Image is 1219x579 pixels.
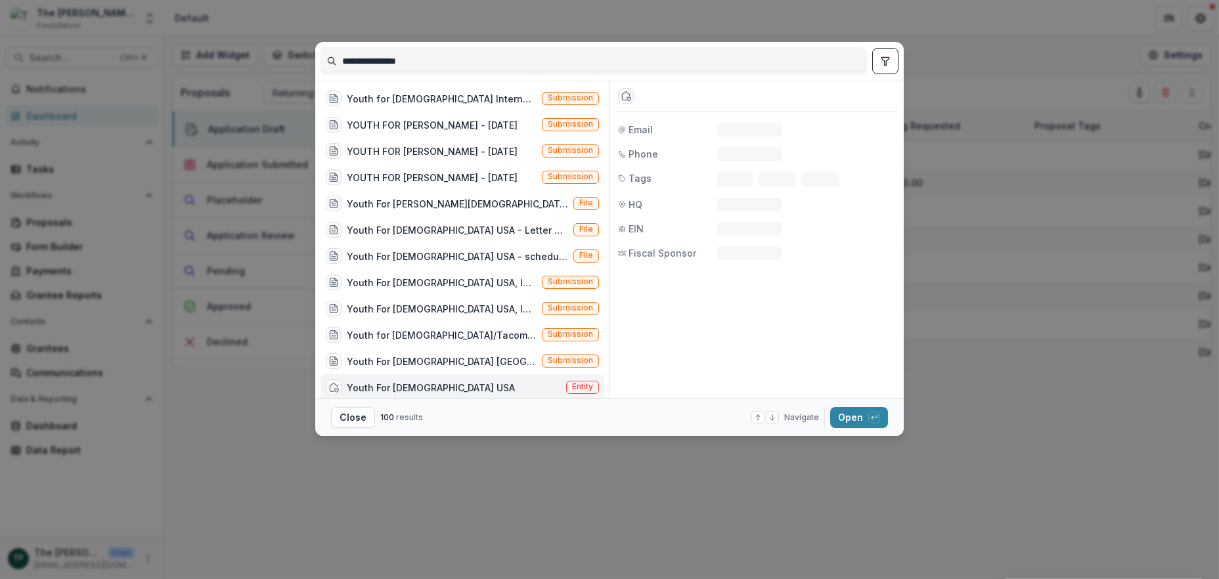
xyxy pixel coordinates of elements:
[548,146,593,155] span: Submission
[347,328,537,342] div: Youth for [DEMOGRAPHIC_DATA]/Tacoma Area, Inc. - 2023 - LOI
[629,123,653,137] span: Email
[331,407,375,428] button: Close
[347,276,537,289] div: Youth For [DEMOGRAPHIC_DATA] USA, Inc. - 2024 - The [PERSON_NAME] Foundation Grant Proposal Appli...
[396,412,423,422] span: results
[548,330,593,339] span: Submission
[579,198,593,207] span: File
[347,144,518,158] div: YOUTH FOR [PERSON_NAME] - [DATE]
[579,225,593,234] span: File
[629,222,644,236] span: EIN
[629,171,652,185] span: Tags
[347,223,568,237] div: Youth For [DEMOGRAPHIC_DATA] USA - Letter Of Inquiry.msg
[548,303,593,312] span: Submission
[830,407,888,428] button: Open
[548,172,593,181] span: Submission
[572,382,593,391] span: Entity
[347,381,515,395] div: Youth For [DEMOGRAPHIC_DATA] USA
[347,171,518,184] div: YOUTH FOR [PERSON_NAME] - [DATE]
[629,246,696,260] span: Fiscal Sponsor
[629,147,658,161] span: Phone
[347,354,537,368] div: Youth For [DEMOGRAPHIC_DATA] [GEOGRAPHIC_DATA] - 2023 - The [PERSON_NAME] Foundation Grant Propos...
[784,412,819,423] span: Navigate
[347,197,568,211] div: Youth For [PERSON_NAME][DEMOGRAPHIC_DATA]msg
[347,249,568,263] div: Youth For [DEMOGRAPHIC_DATA] USA - scheduled visit - [DATE] 11 am.msg
[548,93,593,102] span: Submission
[380,412,394,422] span: 100
[548,277,593,286] span: Submission
[872,48,898,74] button: toggle filters
[629,198,642,211] span: HQ
[347,302,537,316] div: Youth For [DEMOGRAPHIC_DATA] USA, Inc. - 2024 - The [PERSON_NAME] Foundation Grant Proposal Appli...
[579,251,593,260] span: File
[548,119,593,129] span: Submission
[347,92,537,106] div: Youth for [DEMOGRAPHIC_DATA] International Ministries - 2025 - LOI
[347,118,518,132] div: YOUTH FOR [PERSON_NAME] - [DATE]
[548,356,593,365] span: Submission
